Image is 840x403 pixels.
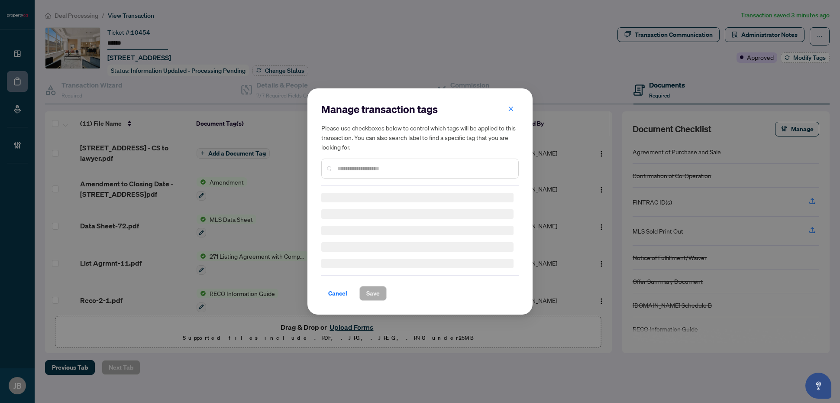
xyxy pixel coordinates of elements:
[508,106,514,112] span: close
[359,286,387,301] button: Save
[321,286,354,301] button: Cancel
[805,373,831,399] button: Open asap
[321,102,519,116] h2: Manage transaction tags
[328,286,347,300] span: Cancel
[321,123,519,152] h5: Please use checkboxes below to control which tags will be applied to this transaction. You can al...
